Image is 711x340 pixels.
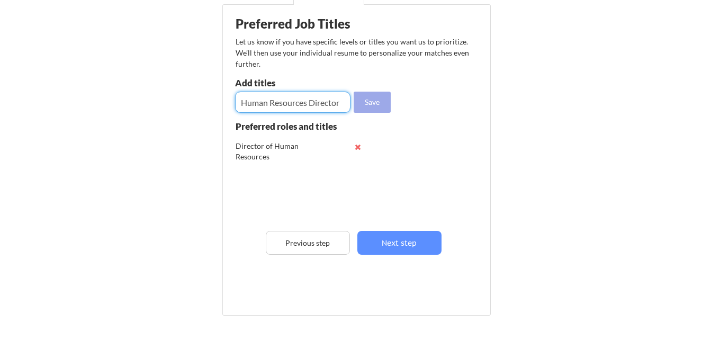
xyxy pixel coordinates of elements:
[266,231,350,255] button: Previous step
[235,92,350,113] input: E.g. Senior Product Manager
[357,231,442,255] button: Next step
[236,141,305,162] div: Director of Human Resources
[235,78,348,87] div: Add titles
[236,17,369,30] div: Preferred Job Titles
[236,36,470,69] div: Let us know if you have specific levels or titles you want us to prioritize. We’ll then use your ...
[236,122,350,131] div: Preferred roles and titles
[354,92,391,113] button: Save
